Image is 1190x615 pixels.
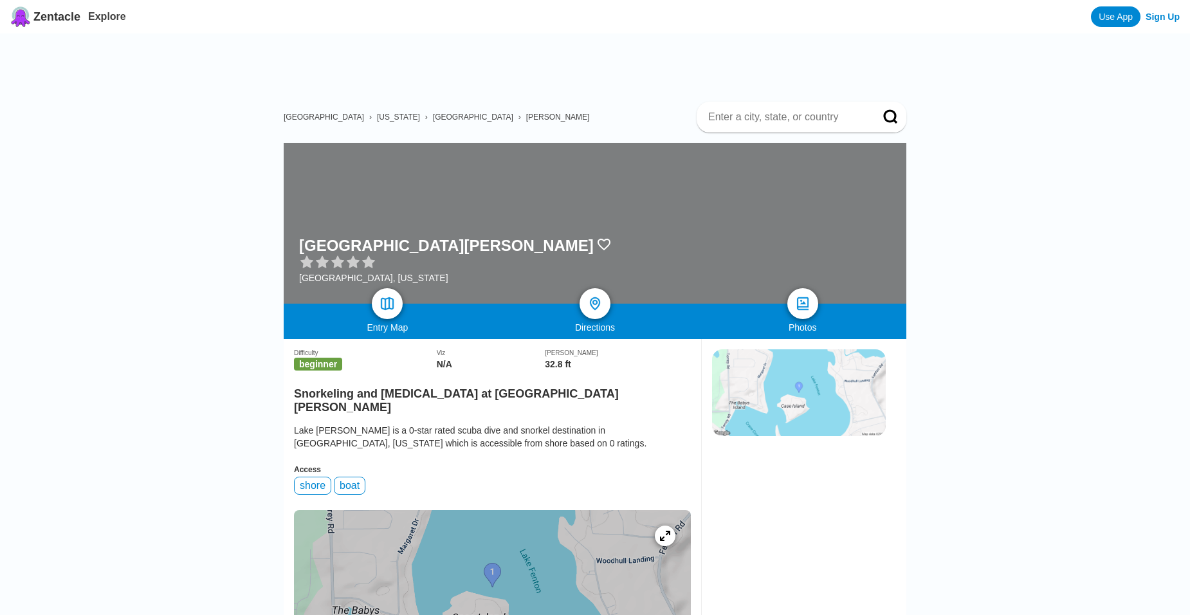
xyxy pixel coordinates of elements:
[294,380,691,414] h2: Snorkeling and [MEDICAL_DATA] at [GEOGRAPHIC_DATA][PERSON_NAME]
[10,6,80,27] a: Zentacle logoZentacle
[372,288,403,319] a: map
[377,113,420,122] a: [US_STATE]
[284,113,364,122] a: [GEOGRAPHIC_DATA]
[707,111,865,124] input: Enter a city, state, or country
[1091,6,1140,27] a: Use App
[545,349,691,356] div: [PERSON_NAME]
[284,322,491,333] div: Entry Map
[294,349,437,356] div: Difficulty
[294,424,691,450] div: Lake [PERSON_NAME] is a 0-star rated scuba dive and snorkel destination in [GEOGRAPHIC_DATA], [US...
[545,359,691,369] div: 32.8 ft
[294,358,342,371] span: beginner
[433,113,513,122] a: [GEOGRAPHIC_DATA]
[712,349,886,436] img: staticmap
[33,10,80,24] span: Zentacle
[787,288,818,319] a: photos
[369,113,372,122] span: ›
[10,6,31,27] img: Zentacle logo
[526,113,590,122] a: [PERSON_NAME]
[491,322,699,333] div: Directions
[587,296,603,311] img: directions
[380,296,395,311] img: map
[1146,12,1180,22] a: Sign Up
[334,477,365,495] div: boat
[437,359,545,369] div: N/A
[299,273,612,283] div: [GEOGRAPHIC_DATA], [US_STATE]
[437,349,545,356] div: Viz
[88,11,126,22] a: Explore
[294,477,331,495] div: shore
[699,322,906,333] div: Photos
[518,113,521,122] span: ›
[294,465,691,474] div: Access
[299,237,594,255] h1: [GEOGRAPHIC_DATA][PERSON_NAME]
[425,113,428,122] span: ›
[795,296,810,311] img: photos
